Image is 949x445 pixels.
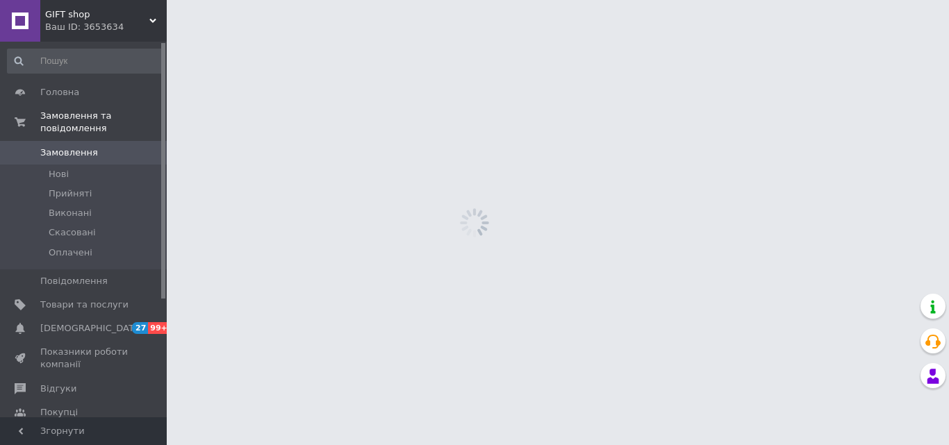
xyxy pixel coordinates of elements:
[45,8,149,21] span: GIFT shop
[40,299,129,311] span: Товари та послуги
[40,86,79,99] span: Головна
[148,322,171,334] span: 99+
[40,110,167,135] span: Замовлення та повідомлення
[45,21,167,33] div: Ваш ID: 3653634
[49,168,69,180] span: Нові
[49,246,92,259] span: Оплачені
[49,187,92,200] span: Прийняті
[40,346,129,371] span: Показники роботи компанії
[40,383,76,395] span: Відгуки
[132,322,148,334] span: 27
[7,49,164,74] input: Пошук
[40,275,108,287] span: Повідомлення
[49,226,96,239] span: Скасовані
[40,322,143,335] span: [DEMOGRAPHIC_DATA]
[40,146,98,159] span: Замовлення
[49,207,92,219] span: Виконані
[40,406,78,419] span: Покупці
